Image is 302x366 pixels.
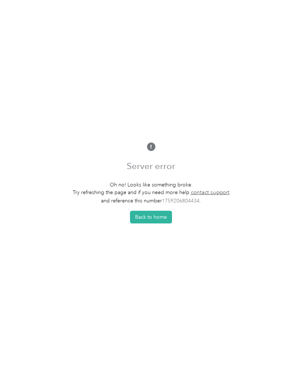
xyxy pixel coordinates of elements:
[162,198,200,204] span: 1759206804434
[261,325,302,366] iframe: Everlance-gr Chat Button Frame
[191,189,230,196] a: contact support
[73,189,230,197] p: Try refreshing the page and if you need more help
[130,211,172,223] button: Back to home
[73,197,230,205] p: and reference this number .
[127,157,175,175] h1: Server error
[73,181,230,189] p: Oh no! Looks like something broke.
